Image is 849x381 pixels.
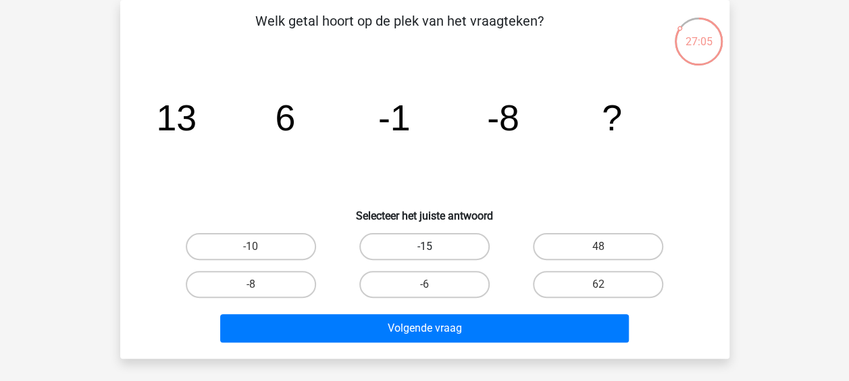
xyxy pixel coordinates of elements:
[486,97,519,138] tspan: -8
[220,314,629,342] button: Volgende vraag
[602,97,622,138] tspan: ?
[142,199,708,222] h6: Selecteer het juiste antwoord
[186,233,316,260] label: -10
[378,97,410,138] tspan: -1
[359,271,490,298] label: -6
[533,271,663,298] label: 62
[533,233,663,260] label: 48
[673,16,724,50] div: 27:05
[359,233,490,260] label: -15
[142,11,657,51] p: Welk getal hoort op de plek van het vraagteken?
[275,97,295,138] tspan: 6
[186,271,316,298] label: -8
[156,97,197,138] tspan: 13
